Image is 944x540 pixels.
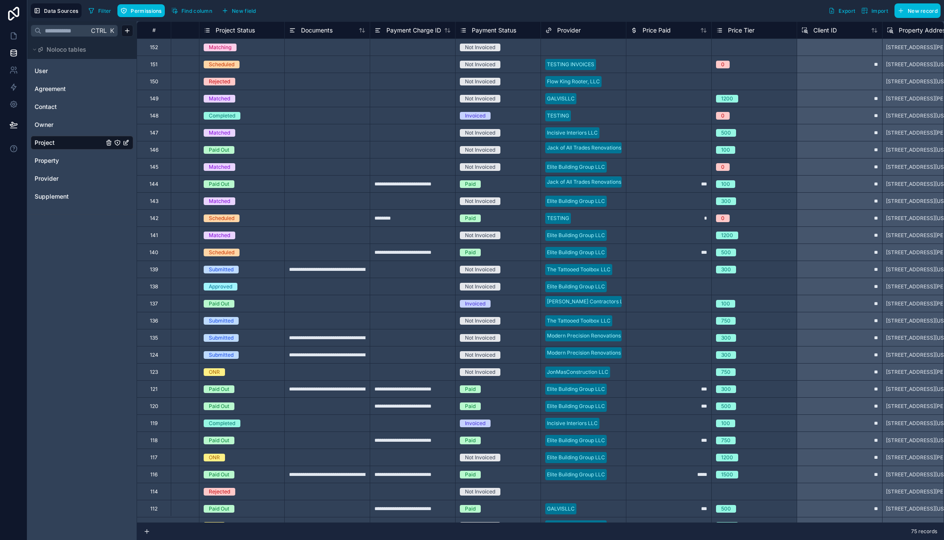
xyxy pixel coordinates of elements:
[721,129,731,137] div: 500
[35,174,58,183] span: Provider
[98,8,111,14] span: Filter
[150,266,158,273] div: 139
[465,385,476,393] div: Paid
[465,368,495,376] div: Not Invoiced
[150,403,158,410] div: 120
[465,317,495,325] div: Not Invoiced
[150,352,158,358] div: 124
[894,3,941,18] button: New record
[721,146,730,154] div: 100
[150,147,158,153] div: 146
[465,420,485,427] div: Invoiced
[465,488,495,496] div: Not Invoiced
[209,283,232,291] div: Approved
[547,163,605,171] div: Elite Building Group LLC
[301,26,333,35] span: Documents
[209,44,231,51] div: Matching
[839,8,855,14] span: Export
[209,266,234,273] div: Submitted
[721,437,731,444] div: 750
[209,163,230,171] div: Matched
[209,146,229,154] div: Paid Out
[547,349,632,357] div: Modern Precision Renovations LLC
[721,214,725,222] div: 0
[149,181,158,188] div: 144
[149,249,158,256] div: 140
[150,129,158,136] div: 147
[209,385,229,393] div: Paid Out
[472,26,516,35] span: Payment Status
[35,138,55,147] span: Project
[209,78,230,85] div: Rejected
[150,317,158,324] div: 136
[547,197,605,205] div: Elite Building Group LLC
[35,120,104,129] a: Owner
[150,215,158,222] div: 142
[150,198,158,205] div: 143
[547,129,598,137] div: Incisive Interiors LLC
[721,454,733,461] div: 1200
[908,8,938,14] span: New record
[150,283,158,290] div: 138
[465,300,485,308] div: Invoiced
[35,85,66,93] span: Agreement
[891,3,941,18] a: New record
[150,437,158,444] div: 118
[209,437,229,444] div: Paid Out
[721,95,733,103] div: 1200
[465,437,476,444] div: Paid
[209,197,230,205] div: Matched
[209,249,234,256] div: Scheduled
[143,27,164,33] div: #
[465,522,495,530] div: Not Invoiced
[858,3,891,18] button: Import
[31,3,82,18] button: Data Sources
[150,164,158,170] div: 145
[465,334,495,342] div: Not Invoiced
[31,136,133,150] div: Project
[117,4,168,17] a: Permissions
[547,112,569,120] div: TESTING
[181,8,212,14] span: Find column
[150,335,158,341] div: 135
[47,45,86,54] span: Noloco tables
[209,214,234,222] div: Scheduled
[109,28,115,34] span: K
[721,522,733,530] div: 1200
[465,232,495,239] div: Not Invoiced
[643,26,671,35] span: Price Paid
[547,249,605,256] div: Elite Building Group LLC
[721,300,730,308] div: 100
[911,528,937,535] span: 75 records
[35,138,104,147] a: Project
[31,172,133,185] div: Provider
[90,25,108,36] span: Ctrl
[35,120,53,129] span: Owner
[465,505,476,513] div: Paid
[547,402,605,410] div: Elite Building Group LLC
[721,232,733,239] div: 1200
[209,61,234,68] div: Scheduled
[547,317,611,325] div: The Tattooed Toolbox LLC
[547,78,600,85] div: Flow King Rooter, LLC
[465,163,495,171] div: Not Invoiced
[219,4,259,17] button: New field
[209,180,229,188] div: Paid Out
[44,8,79,14] span: Data Sources
[547,505,575,513] div: GALVISLLC
[209,522,220,530] div: ONR
[721,197,731,205] div: 300
[721,266,731,273] div: 300
[721,402,731,410] div: 500
[209,112,235,120] div: Completed
[85,4,114,17] button: Filter
[232,8,256,14] span: New field
[150,471,158,478] div: 116
[465,180,476,188] div: Paid
[35,192,69,201] span: Supplement
[386,26,441,35] span: Payment Charge ID
[465,249,476,256] div: Paid
[557,26,581,35] span: Provider
[721,368,731,376] div: 750
[721,385,731,393] div: 300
